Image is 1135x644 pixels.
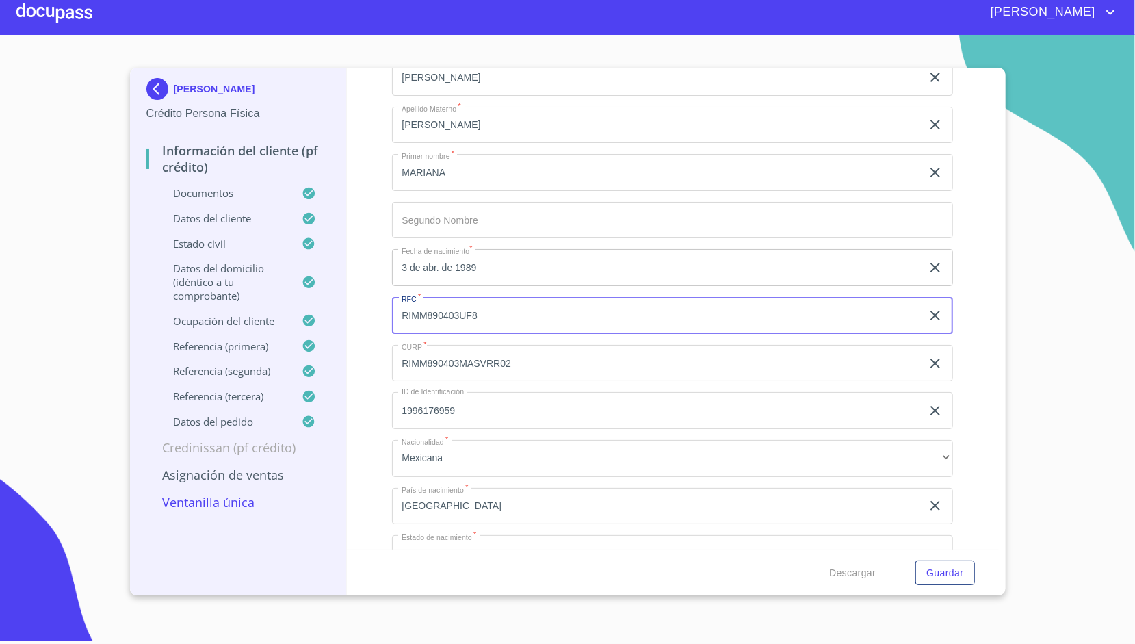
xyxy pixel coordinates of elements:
[927,116,943,133] button: clear input
[146,186,302,200] p: Documentos
[392,535,953,572] div: [GEOGRAPHIC_DATA]
[927,402,943,419] button: clear input
[146,142,330,175] p: Información del cliente (PF crédito)
[146,261,302,302] p: Datos del domicilio (idéntico a tu comprobante)
[980,1,1119,23] button: account of current user
[392,440,953,477] div: Mexicana
[146,415,302,428] p: Datos del pedido
[915,561,974,586] button: Guardar
[980,1,1102,23] span: [PERSON_NAME]
[146,314,302,328] p: Ocupación del Cliente
[926,565,963,582] span: Guardar
[146,339,302,353] p: Referencia (primera)
[146,211,302,225] p: Datos del cliente
[927,355,943,372] button: clear input
[927,307,943,324] button: clear input
[174,83,255,94] p: [PERSON_NAME]
[927,498,943,514] button: clear input
[146,78,174,100] img: Docupass spot blue
[146,439,330,456] p: Credinissan (PF crédito)
[146,364,302,378] p: Referencia (segunda)
[146,494,330,511] p: Ventanilla única
[146,467,330,483] p: Asignación de Ventas
[146,105,330,122] p: Crédito Persona Física
[146,78,330,105] div: [PERSON_NAME]
[927,164,943,181] button: clear input
[146,237,302,250] p: Estado Civil
[824,561,881,586] button: Descargar
[146,389,302,403] p: Referencia (tercera)
[829,565,876,582] span: Descargar
[927,69,943,86] button: clear input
